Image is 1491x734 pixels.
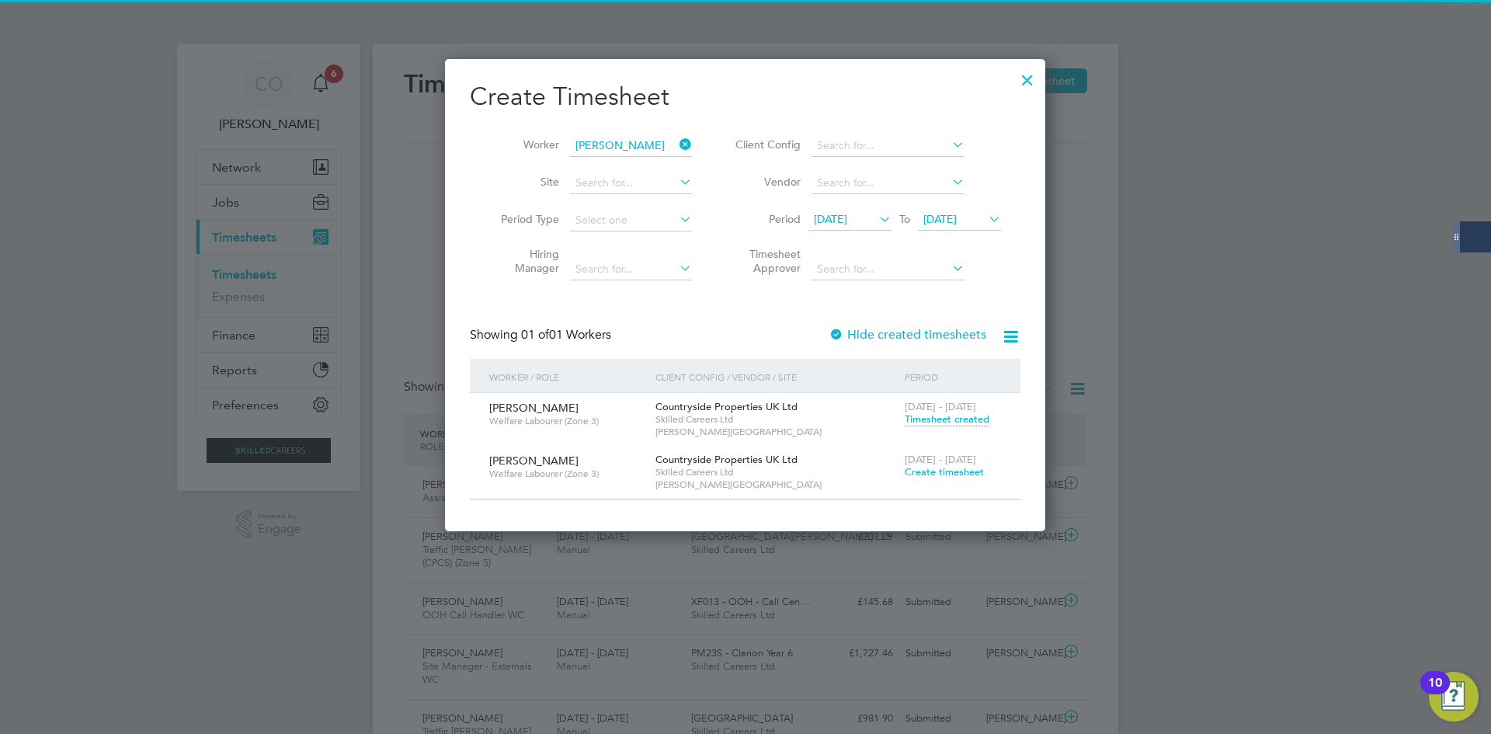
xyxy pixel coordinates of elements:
span: To [895,209,915,229]
div: Period [901,359,1005,395]
span: Countryside Properties UK Ltd [655,453,798,466]
span: Countryside Properties UK Ltd [655,400,798,413]
input: Search for... [812,259,964,280]
span: [DATE] - [DATE] [905,400,976,413]
button: Open Resource Center, 10 new notifications [1429,672,1479,722]
div: Client Config / Vendor / Site [652,359,901,395]
span: Create timesheet [905,465,984,478]
label: Vendor [731,175,801,189]
input: Search for... [570,172,692,194]
span: [PERSON_NAME][GEOGRAPHIC_DATA] [655,426,897,438]
span: Skilled Careers Ltd [655,413,897,426]
span: 01 of [521,327,549,343]
input: Select one [570,210,692,231]
span: [PERSON_NAME][GEOGRAPHIC_DATA] [655,478,897,491]
span: [DATE] [923,212,957,226]
label: Hiring Manager [489,247,559,275]
input: Search for... [812,135,964,157]
input: Search for... [812,172,964,194]
label: Worker [489,137,559,151]
div: Showing [470,327,614,343]
span: [DATE] - [DATE] [905,453,976,466]
div: Worker / Role [485,359,652,395]
span: [PERSON_NAME] [489,454,579,468]
h2: Create Timesheet [470,81,1020,113]
span: 01 Workers [521,327,611,343]
label: Timesheet Approver [731,247,801,275]
label: Period Type [489,212,559,226]
label: Site [489,175,559,189]
label: Client Config [731,137,801,151]
div: 10 [1428,683,1442,703]
span: Welfare Labourer (Zone 3) [489,468,644,480]
label: Period [731,212,801,226]
span: Skilled Careers Ltd [655,466,897,478]
span: [DATE] [814,212,847,226]
span: [PERSON_NAME] [489,401,579,415]
label: Hide created timesheets [829,327,986,343]
span: Welfare Labourer (Zone 3) [489,415,644,427]
input: Search for... [570,135,692,157]
span: Timesheet created [905,412,989,426]
input: Search for... [570,259,692,280]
